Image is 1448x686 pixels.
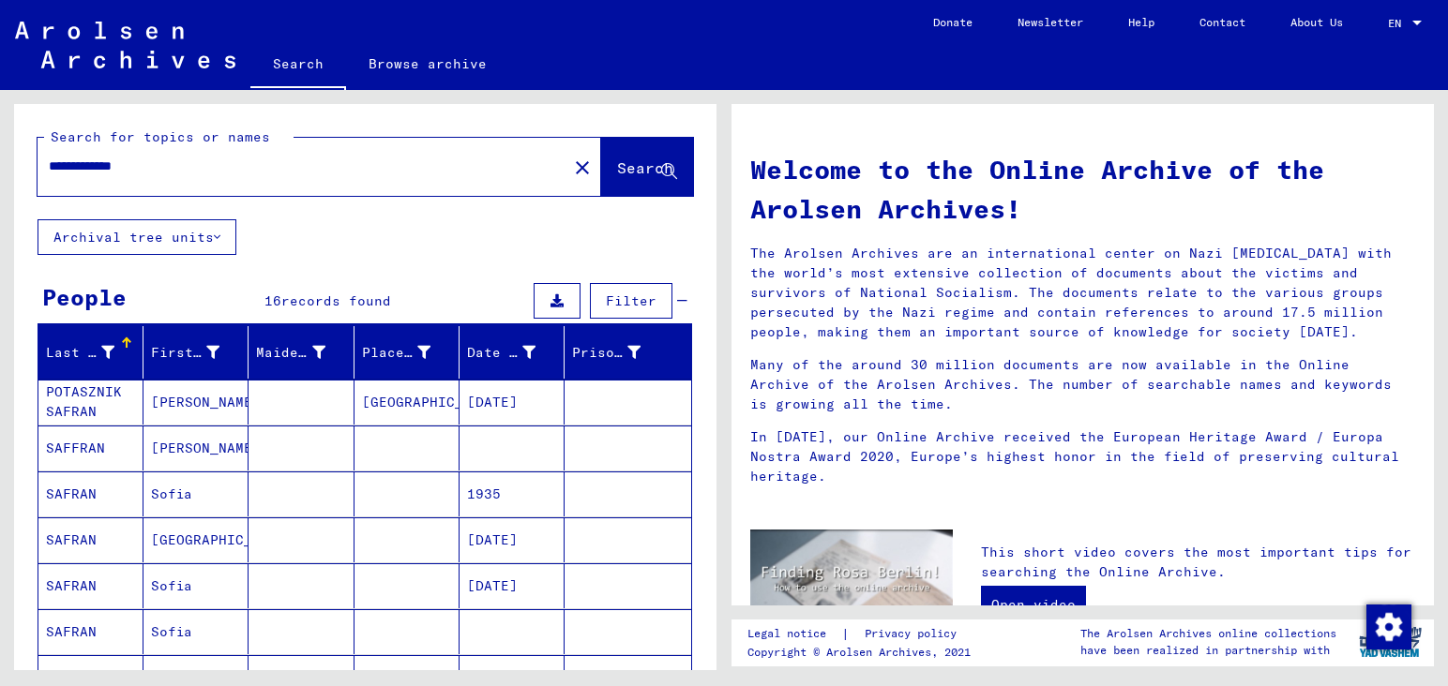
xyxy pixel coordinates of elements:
[460,380,565,425] mat-cell: [DATE]
[1388,17,1409,30] span: EN
[281,292,391,309] span: records found
[590,283,672,319] button: Filter
[38,425,143,470] mat-cell: SAFFRAN
[346,41,509,86] a: Browse archive
[571,157,594,179] mat-icon: close
[460,563,565,608] mat-cell: [DATE]
[143,609,249,654] mat-cell: Sofia
[1080,642,1336,659] p: have been realized in partnership with
[354,380,460,425] mat-cell: [GEOGRAPHIC_DATA]
[750,150,1415,229] h1: Welcome to the Online Archive of the Arolsen Archives!
[1355,619,1425,665] img: yv_logo.png
[264,292,281,309] span: 16
[354,326,460,379] mat-header-cell: Place of Birth
[51,128,270,145] mat-label: Search for topics or names
[38,380,143,425] mat-cell: POTASZNIK SAFRAN
[250,41,346,90] a: Search
[460,517,565,562] mat-cell: [DATE]
[38,609,143,654] mat-cell: SAFRAN
[256,343,324,363] div: Maiden Name
[38,219,236,255] button: Archival tree units
[565,326,691,379] mat-header-cell: Prisoner #
[750,244,1415,342] p: The Arolsen Archives are an international center on Nazi [MEDICAL_DATA] with the world’s most ext...
[750,355,1415,414] p: Many of the around 30 million documents are now available in the Online Archive of the Arolsen Ar...
[256,337,353,367] div: Maiden Name
[617,158,673,177] span: Search
[460,471,565,516] mat-cell: 1935
[750,529,953,640] img: video.jpg
[747,624,841,644] a: Legal notice
[42,280,127,314] div: People
[981,586,1086,623] a: Open video
[143,471,249,516] mat-cell: Sofia
[15,22,235,68] img: Arolsen_neg.svg
[38,563,143,608] mat-cell: SAFRAN
[46,337,143,367] div: Last Name
[467,337,564,367] div: Date of Birth
[38,471,143,516] mat-cell: SAFRAN
[143,380,249,425] mat-cell: [PERSON_NAME]
[1366,604,1411,649] img: Change consent
[143,517,249,562] mat-cell: [GEOGRAPHIC_DATA]
[143,425,249,470] mat-cell: [PERSON_NAME]
[467,343,535,363] div: Date of Birth
[750,427,1415,486] p: In [DATE], our Online Archive received the European Heritage Award / Europa Nostra Award 2020, Eu...
[46,343,114,363] div: Last Name
[143,563,249,608] mat-cell: Sofia
[981,543,1415,582] p: This short video covers the most important tips for searching the Online Archive.
[38,326,143,379] mat-header-cell: Last Name
[362,337,459,367] div: Place of Birth
[249,326,354,379] mat-header-cell: Maiden Name
[601,138,693,196] button: Search
[38,517,143,562] mat-cell: SAFRAN
[1080,625,1336,642] p: The Arolsen Archives online collections
[572,343,641,363] div: Prisoner #
[606,292,656,309] span: Filter
[460,326,565,379] mat-header-cell: Date of Birth
[143,326,249,379] mat-header-cell: First Name
[747,624,979,644] div: |
[850,624,979,644] a: Privacy policy
[362,343,430,363] div: Place of Birth
[151,343,219,363] div: First Name
[1365,604,1410,649] div: Change consent
[747,644,979,661] p: Copyright © Arolsen Archives, 2021
[564,148,601,186] button: Clear
[151,337,248,367] div: First Name
[572,337,669,367] div: Prisoner #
